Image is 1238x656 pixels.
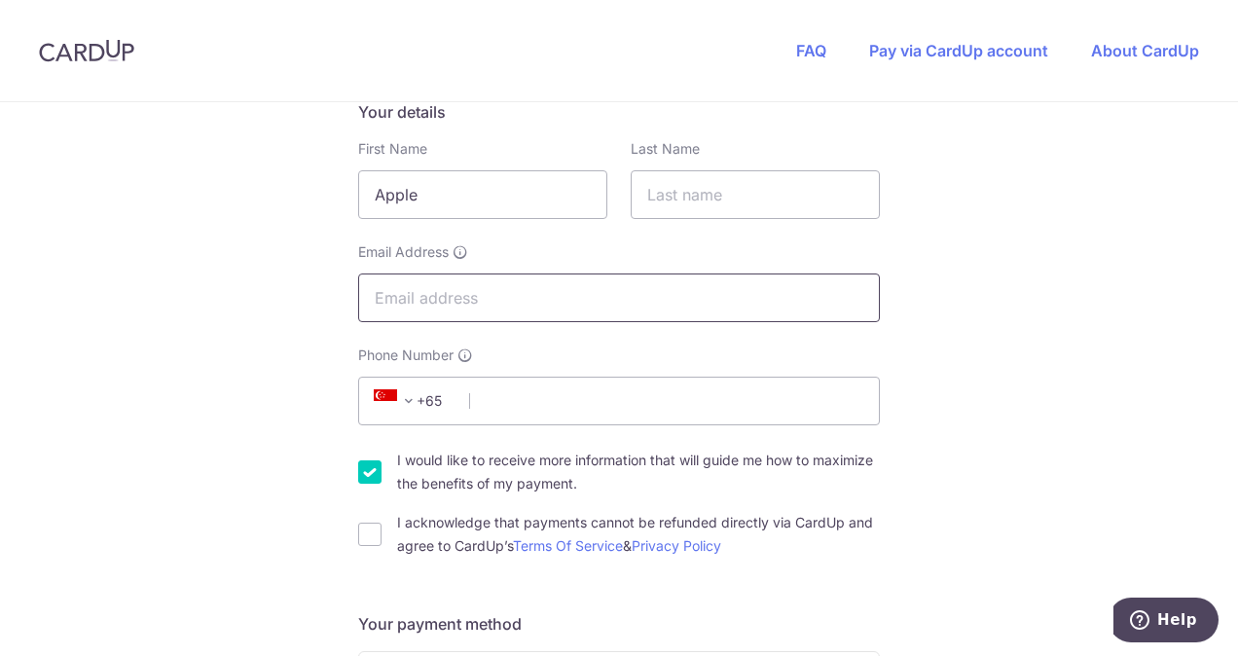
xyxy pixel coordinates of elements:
a: Privacy Policy [632,537,721,554]
span: Email Address [358,242,449,262]
a: FAQ [796,41,826,60]
input: Last name [631,170,880,219]
a: Terms Of Service [513,537,623,554]
input: Email address [358,273,880,322]
span: +65 [368,389,455,413]
img: CardUp [39,39,134,62]
label: I would like to receive more information that will guide me how to maximize the benefits of my pa... [397,449,880,495]
iframe: Opens a widget where you can find more information [1113,598,1219,646]
a: About CardUp [1091,41,1199,60]
span: +65 [374,389,420,413]
label: First Name [358,139,427,159]
h5: Your details [358,100,880,124]
label: Last Name [631,139,700,159]
a: Pay via CardUp account [869,41,1048,60]
h5: Your payment method [358,612,880,636]
span: Phone Number [358,346,454,365]
label: I acknowledge that payments cannot be refunded directly via CardUp and agree to CardUp’s & [397,511,880,558]
input: First name [358,170,607,219]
